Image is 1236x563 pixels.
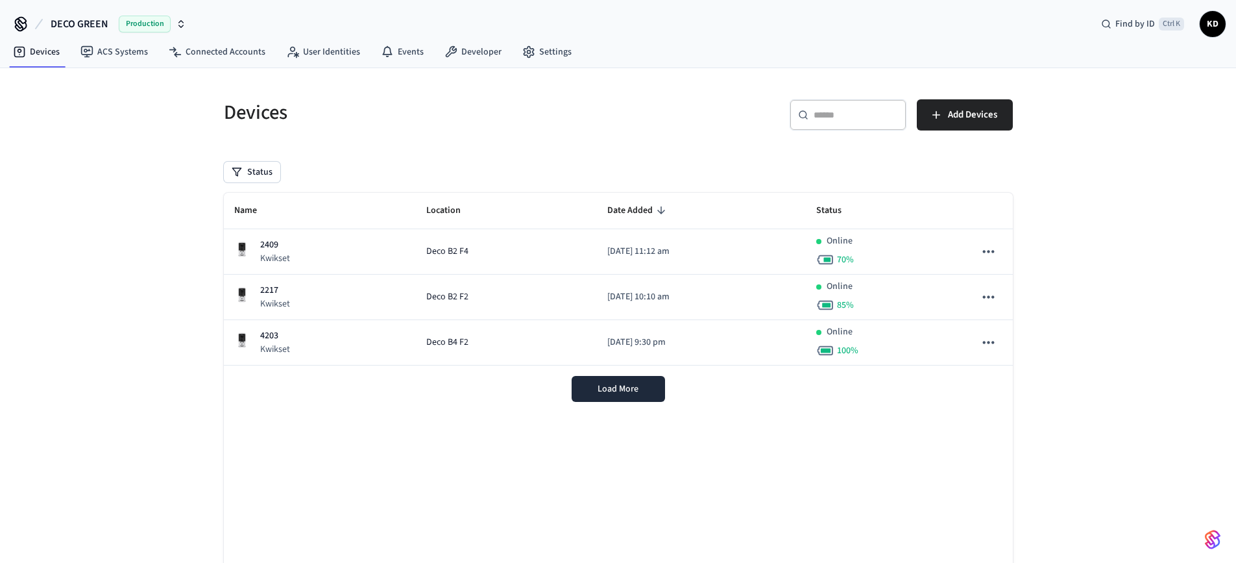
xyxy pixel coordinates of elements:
span: Find by ID [1115,18,1155,31]
img: Kwikset Halo Touchscreen Wifi Enabled Smart Lock, Polished Chrome, Front [234,332,250,348]
h5: Devices [224,99,611,126]
span: Deco B2 F2 [426,290,468,304]
p: Online [827,280,853,294]
p: [DATE] 11:12 am [607,245,795,258]
span: 85 % [837,299,854,312]
span: Deco B2 F4 [426,245,468,258]
a: User Identities [276,40,370,64]
a: Settings [512,40,582,64]
a: ACS Systems [70,40,158,64]
p: Online [827,325,853,339]
span: Location [426,201,478,221]
p: 4203 [260,329,290,343]
span: Add Devices [948,106,997,123]
span: Name [234,201,274,221]
a: Devices [3,40,70,64]
span: Ctrl K [1159,18,1184,31]
span: 70 % [837,253,854,266]
p: 2409 [260,238,290,252]
table: sticky table [224,193,1013,366]
p: Kwikset [260,297,290,310]
span: KD [1201,12,1224,36]
p: Online [827,234,853,248]
p: [DATE] 10:10 am [607,290,795,304]
a: Developer [434,40,512,64]
span: Deco B4 F2 [426,336,468,349]
a: Connected Accounts [158,40,276,64]
button: Add Devices [917,99,1013,131]
p: Kwikset [260,343,290,356]
img: Kwikset Halo Touchscreen Wifi Enabled Smart Lock, Polished Chrome, Front [234,242,250,257]
button: KD [1200,11,1226,37]
button: Load More [572,376,665,402]
img: Kwikset Halo Touchscreen Wifi Enabled Smart Lock, Polished Chrome, Front [234,287,250,303]
span: Load More [598,382,638,395]
span: Date Added [607,201,670,221]
a: Events [370,40,434,64]
span: Status [816,201,858,221]
button: Status [224,162,280,182]
img: SeamLogoGradient.69752ec5.svg [1205,529,1220,550]
div: Find by IDCtrl K [1091,12,1194,36]
span: 100 % [837,344,858,357]
p: 2217 [260,284,290,297]
p: [DATE] 9:30 pm [607,336,795,349]
span: DECO GREEN [51,16,108,32]
span: Production [119,16,171,32]
p: Kwikset [260,252,290,265]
